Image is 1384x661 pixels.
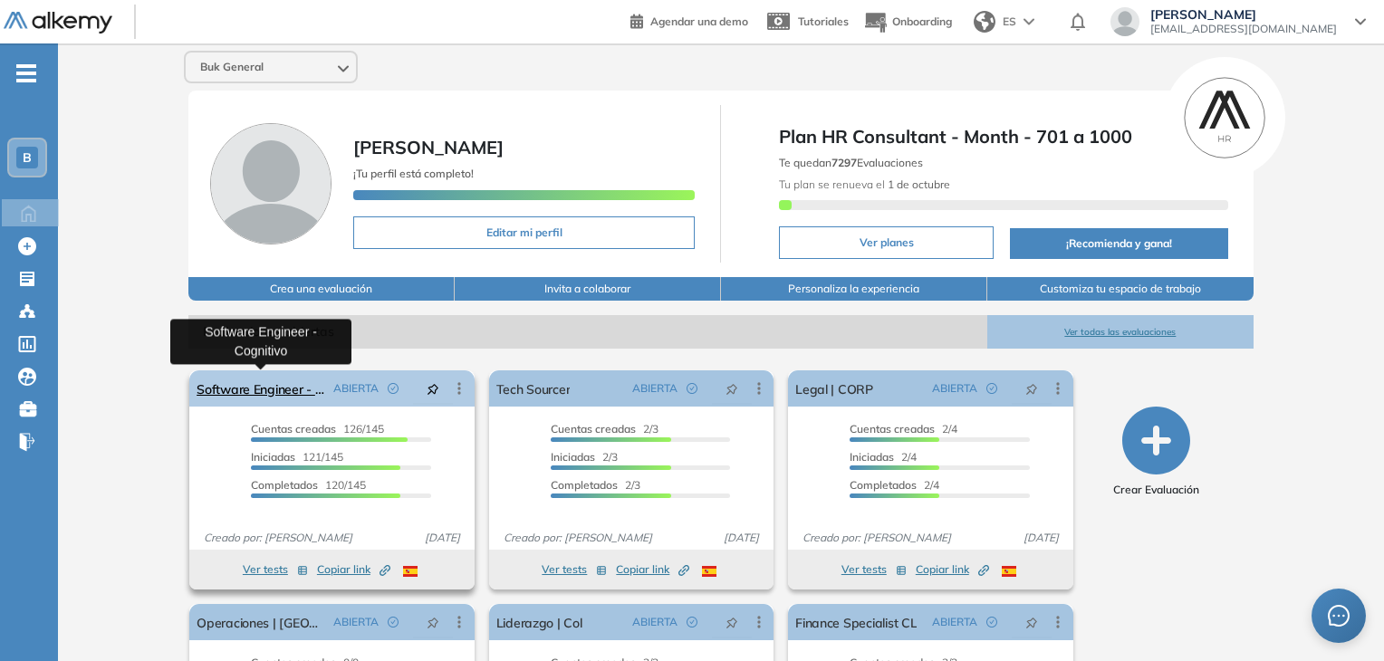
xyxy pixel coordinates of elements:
[251,450,295,464] span: Iniciadas
[413,374,453,403] button: pushpin
[1113,407,1199,498] button: Crear Evaluación
[916,559,989,580] button: Copiar link
[200,60,264,74] span: Buk General
[712,608,752,637] button: pushpin
[702,566,716,577] img: ESP
[551,422,636,436] span: Cuentas creadas
[726,615,738,629] span: pushpin
[987,277,1254,301] button: Customiza tu espacio de trabajo
[986,383,997,394] span: check-circle
[716,530,766,546] span: [DATE]
[795,370,873,407] a: Legal | CORP
[551,450,618,464] span: 2/3
[795,530,958,546] span: Creado por: [PERSON_NAME]
[1012,608,1052,637] button: pushpin
[850,478,939,492] span: 2/4
[496,370,571,407] a: Tech Sourcer
[779,156,923,169] span: Te quedan Evaluaciones
[551,422,658,436] span: 2/3
[850,450,917,464] span: 2/4
[1113,482,1199,498] span: Crear Evaluación
[831,156,857,169] b: 7297
[317,559,390,580] button: Copiar link
[23,150,32,165] span: B
[779,177,950,191] span: Tu plan se renueva el
[1150,7,1337,22] span: [PERSON_NAME]
[170,319,351,364] div: Software Engineer - Cognitivo
[916,561,989,578] span: Copiar link
[333,380,379,397] span: ABIERTA
[197,604,325,640] a: Operaciones | [GEOGRAPHIC_DATA]
[551,478,640,492] span: 2/3
[353,167,474,180] span: ¡Tu perfil está completo!
[1002,566,1016,577] img: ESP
[251,422,384,436] span: 126/145
[403,566,418,577] img: ESP
[427,615,439,629] span: pushpin
[892,14,952,28] span: Onboarding
[1025,381,1038,396] span: pushpin
[932,614,977,630] span: ABIERTA
[333,614,379,630] span: ABIERTA
[650,14,748,28] span: Agendar una demo
[850,422,935,436] span: Cuentas creadas
[251,478,318,492] span: Completados
[388,617,399,627] span: check-circle
[841,559,907,580] button: Ver tests
[496,604,582,640] a: Liderazgo | Col
[197,530,360,546] span: Creado por: [PERSON_NAME]
[496,530,659,546] span: Creado por: [PERSON_NAME]
[795,604,917,640] a: Finance Specialist CL
[712,374,752,403] button: pushpin
[455,277,721,301] button: Invita a colaborar
[798,14,849,28] span: Tutoriales
[850,450,894,464] span: Iniciadas
[16,72,36,75] i: -
[1010,228,1227,259] button: ¡Recomienda y gana!
[188,277,455,301] button: Crea una evaluación
[4,12,112,34] img: Logo
[687,383,697,394] span: check-circle
[974,11,995,33] img: world
[542,559,607,580] button: Ver tests
[251,478,366,492] span: 120/145
[197,370,325,407] a: Software Engineer - Cognitivo
[885,177,950,191] b: 1 de octubre
[210,123,332,244] img: Foto de perfil
[1012,374,1052,403] button: pushpin
[986,617,997,627] span: check-circle
[1327,604,1350,627] span: message
[687,617,697,627] span: check-circle
[850,478,917,492] span: Completados
[632,614,678,630] span: ABIERTA
[1016,530,1066,546] span: [DATE]
[243,559,308,580] button: Ver tests
[850,422,957,436] span: 2/4
[616,559,689,580] button: Copiar link
[616,561,689,578] span: Copiar link
[1024,18,1034,25] img: arrow
[427,381,439,396] span: pushpin
[863,3,952,42] button: Onboarding
[418,530,467,546] span: [DATE]
[630,9,748,31] a: Agendar una demo
[251,422,336,436] span: Cuentas creadas
[726,381,738,396] span: pushpin
[413,608,453,637] button: pushpin
[188,315,987,349] span: Evaluaciones abiertas
[779,226,994,259] button: Ver planes
[779,123,1227,150] span: Plan HR Consultant - Month - 701 a 1000
[1003,14,1016,30] span: ES
[353,216,695,249] button: Editar mi perfil
[987,315,1254,349] button: Ver todas las evaluaciones
[1150,22,1337,36] span: [EMAIL_ADDRESS][DOMAIN_NAME]
[1025,615,1038,629] span: pushpin
[632,380,678,397] span: ABIERTA
[721,277,987,301] button: Personaliza la experiencia
[353,136,504,158] span: [PERSON_NAME]
[388,383,399,394] span: check-circle
[551,478,618,492] span: Completados
[317,561,390,578] span: Copiar link
[251,450,343,464] span: 121/145
[551,450,595,464] span: Iniciadas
